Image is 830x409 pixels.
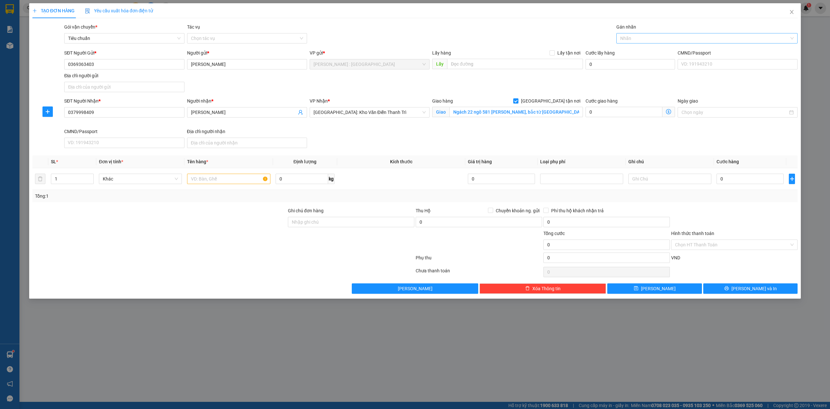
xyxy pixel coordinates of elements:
[314,59,426,69] span: Hồ Chí Minh : Kho Quận 12
[352,283,478,294] button: [PERSON_NAME]
[18,22,34,28] strong: CSKH:
[103,174,178,184] span: Khác
[532,285,561,292] span: Xóa Thông tin
[607,283,702,294] button: save[PERSON_NAME]
[416,208,431,213] span: Thu Hộ
[449,107,583,117] input: Giao tận nơi
[717,159,739,164] span: Cước hàng
[85,8,153,13] span: Yêu cầu xuất hóa đơn điện tử
[35,192,320,200] div: Tổng: 1
[731,285,777,292] span: [PERSON_NAME] và In
[64,24,97,30] span: Gói vận chuyển
[671,231,714,236] label: Hình thức thanh toán
[666,109,671,114] span: dollar-circle
[415,254,543,266] div: Phụ thu
[616,24,636,30] label: Gán nhãn
[68,33,180,43] span: Tiêu chuẩn
[3,22,49,33] span: [PHONE_NUMBER]
[447,59,583,69] input: Dọc đường
[64,97,184,105] div: SĐT Người Nhận
[626,155,714,168] th: Ghi chú
[32,8,37,13] span: plus
[783,3,801,21] button: Close
[543,231,565,236] span: Tổng cước
[99,159,123,164] span: Đơn vị tính
[703,283,798,294] button: printer[PERSON_NAME] và In
[555,49,583,56] span: Lấy tận nơi
[41,13,131,20] span: Ngày in phiếu: 14:05 ngày
[288,217,414,227] input: Ghi chú đơn hàng
[187,174,270,184] input: VD: Bàn, Ghế
[549,207,606,214] span: Phí thu hộ khách nhận trả
[85,8,90,14] img: icon
[187,24,200,30] label: Tác vụ
[32,8,75,13] span: TẠO ĐƠN HÀNG
[35,174,45,184] button: delete
[538,155,626,168] th: Loại phụ phí
[586,59,675,69] input: Cước lấy hàng
[586,50,615,56] label: Cước lấy hàng
[432,59,447,69] span: Lấy
[415,267,543,279] div: Chưa thanh toán
[187,159,208,164] span: Tên hàng
[64,82,184,92] input: Địa chỉ của người gửi
[328,174,335,184] span: kg
[493,207,542,214] span: Chuyển khoản ng. gửi
[390,159,412,164] span: Kích thước
[42,106,53,117] button: plus
[525,286,530,291] span: delete
[634,286,638,291] span: save
[518,97,583,105] span: [GEOGRAPHIC_DATA] tận nơi
[3,39,98,48] span: Mã đơn: KQ121210250004
[641,285,676,292] span: [PERSON_NAME]
[678,98,698,104] label: Ngày giao
[310,98,328,104] span: VP Nhận
[432,98,453,104] span: Giao hàng
[468,159,492,164] span: Giá trị hàng
[628,174,711,184] input: Ghi Chú
[288,208,324,213] label: Ghi chú đơn hàng
[64,49,184,56] div: SĐT Người Gửi
[187,49,307,56] div: Người gửi
[43,109,53,114] span: plus
[682,109,788,116] input: Ngày giao
[187,128,307,135] div: Địa chỉ người nhận
[187,97,307,105] div: Người nhận
[586,107,662,117] input: Cước giao hàng
[789,174,795,184] button: plus
[43,3,128,12] strong: PHIẾU DÁN LÊN HÀNG
[298,110,303,115] span: user-add
[432,50,451,56] span: Lấy hàng
[480,283,606,294] button: deleteXóa Thông tin
[671,255,680,260] span: VND
[398,285,433,292] span: [PERSON_NAME]
[586,98,618,104] label: Cước giao hàng
[64,128,184,135] div: CMND/Passport
[724,286,729,291] span: printer
[293,159,316,164] span: Định lượng
[187,138,307,148] input: Địa chỉ của người nhận
[468,174,535,184] input: 0
[314,107,426,117] span: Hà Nội: Kho Văn Điển Thanh Trì
[678,49,798,56] div: CMND/Passport
[51,159,56,164] span: SL
[310,49,430,56] div: VP gửi
[64,72,184,79] div: Địa chỉ người gửi
[789,9,794,15] span: close
[432,107,449,117] span: Giao
[789,176,795,181] span: plus
[56,22,119,34] span: CÔNG TY TNHH CHUYỂN PHÁT NHANH BẢO AN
